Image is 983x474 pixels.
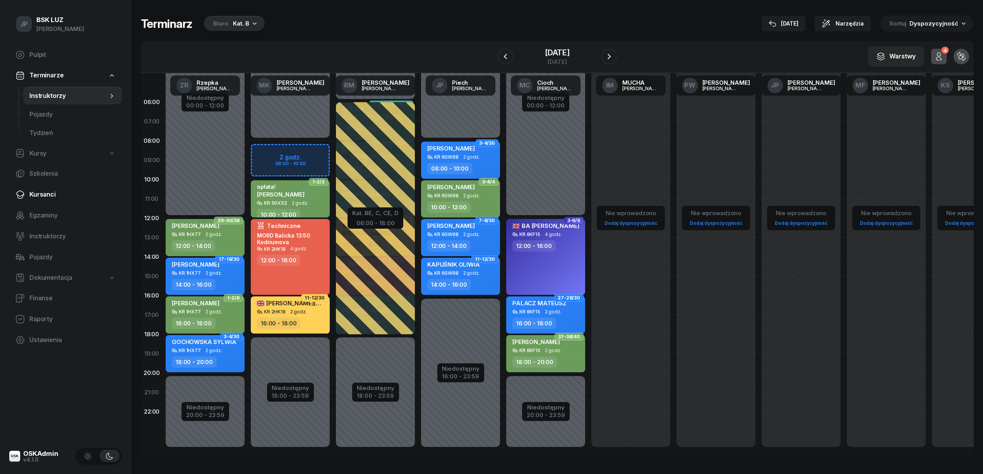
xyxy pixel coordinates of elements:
button: Warstwy [868,46,924,67]
div: 19:00 [141,344,163,363]
span: 2 godz. [206,309,222,315]
div: Warstwy [876,51,916,62]
div: 16:00 - 23:59 [442,371,480,380]
span: Kursanci [29,190,116,200]
span: 2 godz. [545,348,562,353]
a: MF[PERSON_NAME][PERSON_NAME] [846,75,926,96]
div: [PERSON_NAME] [873,86,910,91]
span: [PERSON_NAME] [512,338,560,346]
span: 2 godz. [463,232,480,237]
div: Niedostępny [357,385,394,391]
span: Dyspozycyjność [909,20,958,27]
span: 2 godz. [206,232,222,237]
div: 08:00 [141,131,163,151]
span: Narzędzia [836,19,864,28]
span: Raporty [29,314,116,324]
button: Kat. BE, C, CE, D06:00 - 18:00 [352,208,399,226]
div: Nie wprowadzono [601,208,660,218]
span: 29-30/38 [217,220,240,221]
div: Niedostępny [186,95,224,101]
div: [DATE] [545,49,570,56]
span: [PERSON_NAME] [427,145,475,152]
span: Dokumentacja [29,273,72,283]
span: Terminarze [29,70,63,80]
span: GOCHOWSKA SYLWIA [172,338,236,346]
span: 37-38/40 [558,336,580,337]
a: Dodaj dyspozycyjność [857,219,916,228]
h1: Terminarz [141,17,192,31]
span: JP [436,82,444,89]
div: [PERSON_NAME] [362,86,399,91]
span: Techniczne [267,223,300,229]
button: Sortuj Dyspozycyjność [880,15,974,32]
div: Kat. BE, C, CE, D [352,208,399,218]
button: Niedostępny18:00 - 23:59 [272,383,309,400]
div: 14:00 - 16:00 [172,279,216,290]
div: 06:00 [141,92,163,112]
a: Tydzień [23,124,122,142]
span: 2 godz. [206,348,222,353]
div: Rzepka [197,80,234,86]
div: opłata! [257,183,305,190]
div: 18:00 [141,325,163,344]
a: Instruktorzy [23,87,122,105]
button: Nie wprowadzonoDodaj dyspozycyjność [857,207,916,229]
div: [PERSON_NAME] [788,80,835,86]
a: MCCioch[PERSON_NAME] [511,75,581,96]
span: 4 godz. [545,232,562,237]
span: Finanse [29,293,116,303]
div: KR 2HK18 [264,246,286,252]
div: KR 6GW98 [434,193,459,198]
span: [PERSON_NAME][DEMOGRAPHIC_DATA] [257,299,380,307]
div: 16:00 - 18:00 [172,318,216,329]
button: Niedostępny00:00 - 12:00 [186,93,224,110]
span: MF [855,82,865,89]
div: Niedostępny [272,385,309,391]
div: 14:00 - 16:00 [427,279,471,290]
button: Niedostępny16:00 - 23:59 [442,364,480,381]
span: [PERSON_NAME] [172,261,219,268]
button: Niedostępny20:00 - 23:59 [186,403,224,420]
a: RM[PERSON_NAME][PERSON_NAME] [336,75,416,96]
div: KR 1HX77 [179,348,201,353]
div: 20:00 - 23:59 [186,410,224,418]
button: Niedostępny00:00 - 12:00 [527,93,565,110]
a: MK[PERSON_NAME][PERSON_NAME] [250,75,331,96]
span: Sortuj [889,19,908,29]
a: Instruktorzy [9,227,122,246]
img: logo-xs@2x.png [9,451,20,462]
span: 1-2/8 [227,297,240,299]
div: [PERSON_NAME] [197,86,234,91]
span: MK [259,82,270,89]
div: [PERSON_NAME] [873,80,920,86]
div: [PERSON_NAME] [788,86,825,91]
span: 11-12/30 [475,258,495,260]
div: Nie wprowadzono [857,208,916,218]
div: KR 6GW98 [434,232,459,237]
span: 2 godz. [463,154,480,160]
div: KR 1HX77 [179,309,201,314]
div: Kat. B [233,19,249,28]
span: [PERSON_NAME] [427,222,475,229]
div: 12:00 [141,209,163,228]
div: 18:00 - 20:00 [172,356,217,368]
div: BSK LUZ [36,17,84,23]
span: 2 godz. [545,309,562,315]
button: 4 [931,49,947,64]
div: 18:00 - 23:59 [357,391,394,399]
div: 08:00 - 10:00 [427,163,473,174]
div: 17:00 [141,305,163,325]
div: [DATE] [545,59,570,65]
div: KR 1HX77 [179,270,201,276]
div: 12:00 - 14:00 [427,240,471,252]
button: Narzędzia [815,16,871,31]
div: KR 6KF15 [519,348,540,353]
div: 15:00 [141,267,163,286]
span: MC [519,82,531,89]
div: MORD Balicka 13:50 Kodriumova [257,232,325,245]
div: [PERSON_NAME] [537,86,574,91]
span: [PERSON_NAME] [172,299,219,307]
div: 18:00 - 20:00 [512,356,557,368]
div: 13:00 [141,228,163,247]
span: 2 godz. [206,270,222,276]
